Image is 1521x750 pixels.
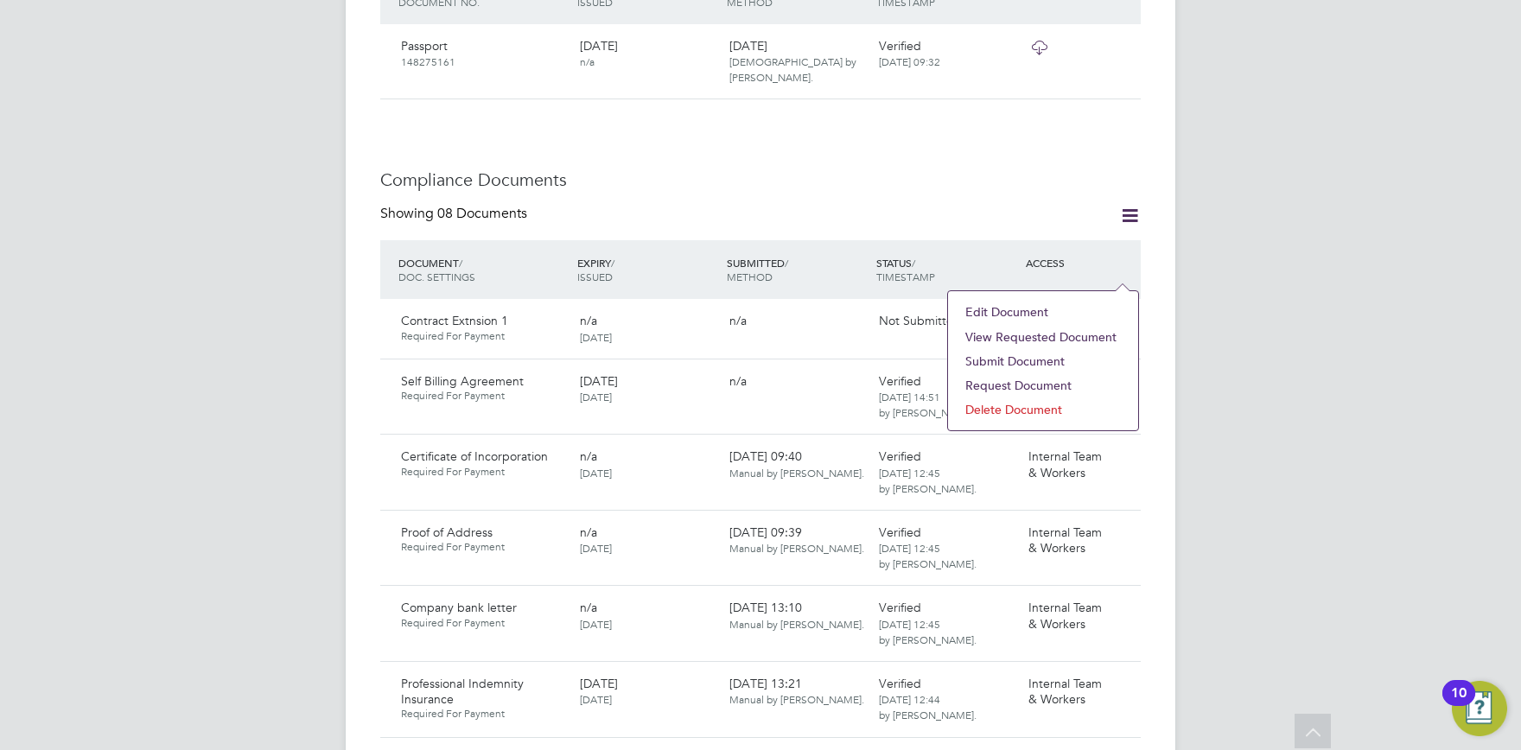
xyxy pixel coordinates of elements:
[729,466,864,480] span: Manual by [PERSON_NAME].
[729,676,864,707] span: [DATE] 13:21
[879,313,961,328] span: Not Submitted
[729,373,747,389] span: n/a
[437,205,527,222] span: 08 Documents
[1451,693,1467,715] div: 10
[401,465,566,479] span: Required For Payment
[879,38,921,54] span: Verified
[729,617,864,631] span: Manual by [PERSON_NAME].
[729,313,747,328] span: n/a
[398,270,475,283] span: DOC. SETTINGS
[729,524,864,556] span: [DATE] 09:39
[879,524,921,540] span: Verified
[957,373,1130,397] li: Request Document
[401,448,548,464] span: Certificate of Incorporation
[1028,676,1102,707] span: Internal Team & Workers
[727,270,773,283] span: METHOD
[722,31,872,92] div: [DATE]
[729,600,864,631] span: [DATE] 13:10
[729,54,856,84] span: [DEMOGRAPHIC_DATA] by [PERSON_NAME].
[879,676,921,691] span: Verified
[401,313,508,328] span: Contract Extnsion 1
[879,373,921,389] span: Verified
[580,466,612,480] span: [DATE]
[785,256,788,270] span: /
[580,373,618,389] span: [DATE]
[380,205,531,223] div: Showing
[380,168,1141,191] h3: Compliance Documents
[912,256,915,270] span: /
[879,448,921,464] span: Verified
[401,600,517,615] span: Company bank letter
[879,600,921,615] span: Verified
[580,600,597,615] span: n/a
[1452,681,1507,736] button: Open Resource Center, 10 new notifications
[401,676,524,707] span: Professional Indemnity Insurance
[879,541,977,570] span: [DATE] 12:45 by [PERSON_NAME].
[401,616,566,630] span: Required For Payment
[401,389,566,403] span: Required For Payment
[611,256,614,270] span: /
[729,541,864,555] span: Manual by [PERSON_NAME].
[580,617,612,631] span: [DATE]
[401,540,566,554] span: Required For Payment
[1028,448,1102,480] span: Internal Team & Workers
[580,692,612,706] span: [DATE]
[401,329,566,343] span: Required For Payment
[957,300,1130,324] li: Edit Document
[1028,524,1102,556] span: Internal Team & Workers
[580,448,597,464] span: n/a
[580,676,618,691] span: [DATE]
[577,270,613,283] span: ISSUED
[729,692,864,706] span: Manual by [PERSON_NAME].
[394,31,573,76] div: Passport
[957,349,1130,373] li: Submit Document
[872,247,1021,292] div: STATUS
[722,247,872,292] div: SUBMITTED
[394,247,573,292] div: DOCUMENT
[957,325,1130,349] li: View Requested Document
[879,466,977,495] span: [DATE] 12:45 by [PERSON_NAME].
[1021,247,1141,278] div: ACCESS
[580,541,612,555] span: [DATE]
[957,397,1130,422] li: Delete Document
[879,617,977,646] span: [DATE] 12:45 by [PERSON_NAME].
[879,54,940,68] span: [DATE] 09:32
[879,390,977,419] span: [DATE] 14:51 by [PERSON_NAME].
[580,54,595,68] span: n/a
[573,31,722,76] div: [DATE]
[1028,600,1102,631] span: Internal Team & Workers
[401,54,455,68] span: 148275161
[879,692,977,721] span: [DATE] 12:44 by [PERSON_NAME].
[580,524,597,540] span: n/a
[459,256,462,270] span: /
[401,524,493,540] span: Proof of Address
[573,247,722,292] div: EXPIRY
[580,330,612,344] span: [DATE]
[876,270,935,283] span: TIMESTAMP
[401,707,566,721] span: Required For Payment
[401,373,524,389] span: Self Billing Agreement
[729,448,864,480] span: [DATE] 09:40
[580,313,597,328] span: n/a
[580,390,612,404] span: [DATE]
